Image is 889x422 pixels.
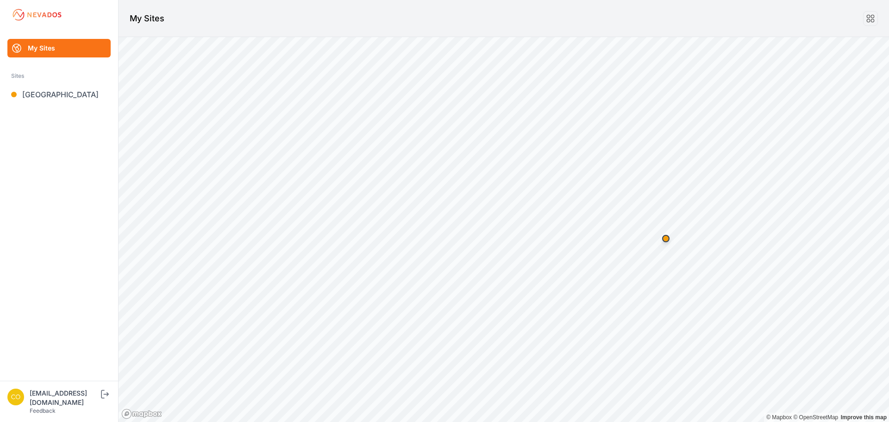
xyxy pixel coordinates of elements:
img: controlroomoperator@invenergy.com [7,389,24,405]
a: OpenStreetMap [793,414,838,421]
a: Mapbox [766,414,792,421]
a: My Sites [7,39,111,57]
a: Feedback [30,407,56,414]
canvas: Map [119,37,889,422]
img: Nevados [11,7,63,22]
a: [GEOGRAPHIC_DATA] [7,85,111,104]
a: Map feedback [841,414,887,421]
h1: My Sites [130,12,164,25]
div: [EMAIL_ADDRESS][DOMAIN_NAME] [30,389,99,407]
div: Sites [11,70,107,82]
div: Map marker [657,229,675,248]
a: Mapbox logo [121,409,162,419]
